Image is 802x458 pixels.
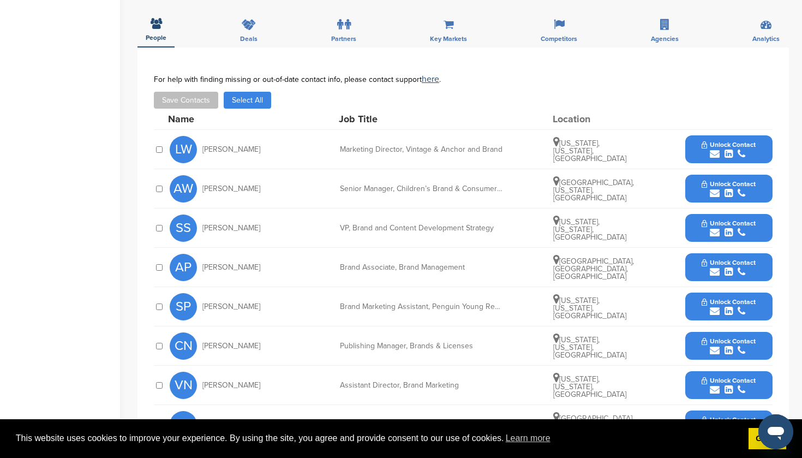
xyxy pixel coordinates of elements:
[651,35,679,42] span: Agencies
[689,251,769,284] button: Unlock Contact
[340,382,504,389] div: Assistant Director, Brand Marketing
[553,296,626,320] span: [US_STATE], [US_STATE], [GEOGRAPHIC_DATA]
[758,414,793,449] iframe: Button to launch messaging window
[339,114,502,124] div: Job Title
[689,330,769,362] button: Unlock Contact
[553,335,626,360] span: [US_STATE], [US_STATE], [GEOGRAPHIC_DATA]
[340,185,504,193] div: Senior Manager, Children’s Brand & Consumer Insights
[146,34,166,41] span: People
[553,178,634,203] span: [GEOGRAPHIC_DATA], [US_STATE], [GEOGRAPHIC_DATA]
[702,141,756,148] span: Unlock Contact
[16,430,740,447] span: This website uses cookies to improve your experience. By using the site, you agree and provide co...
[340,342,504,350] div: Publishing Manager, Brands & Licenses
[331,35,356,42] span: Partners
[553,257,634,281] span: [GEOGRAPHIC_DATA], [GEOGRAPHIC_DATA], [GEOGRAPHIC_DATA]
[202,342,260,350] span: [PERSON_NAME]
[702,416,756,424] span: Unlock Contact
[202,264,260,271] span: [PERSON_NAME]
[170,411,197,438] span: ML
[170,136,197,163] span: LW
[553,114,635,124] div: Location
[170,372,197,399] span: VN
[202,185,260,193] span: [PERSON_NAME]
[752,35,780,42] span: Analytics
[702,219,756,227] span: Unlock Contact
[154,75,773,84] div: For help with finding missing or out-of-date contact info, please contact support .
[702,259,756,266] span: Unlock Contact
[224,92,271,109] button: Select All
[553,217,626,242] span: [US_STATE], [US_STATE], [GEOGRAPHIC_DATA]
[422,74,439,85] a: here
[689,173,769,205] button: Unlock Contact
[170,254,197,281] span: AP
[689,133,769,166] button: Unlock Contact
[202,146,260,153] span: [PERSON_NAME]
[702,377,756,384] span: Unlock Contact
[689,408,769,441] button: Unlock Contact
[340,303,504,311] div: Brand Marketing Assistant, Penguin Young Readers
[689,290,769,323] button: Unlock Contact
[702,298,756,306] span: Unlock Contact
[430,35,467,42] span: Key Markets
[202,224,260,232] span: [PERSON_NAME]
[553,139,626,163] span: [US_STATE], [US_STATE], [GEOGRAPHIC_DATA]
[240,35,258,42] span: Deals
[340,264,504,271] div: Brand Associate, Brand Management
[340,146,504,153] div: Marketing Director, Vintage & Anchor and Brand
[702,337,756,345] span: Unlock Contact
[749,428,786,450] a: dismiss cookie message
[170,215,197,242] span: SS
[340,224,504,232] div: VP, Brand and Content Development Strategy
[541,35,577,42] span: Competitors
[504,430,552,447] a: learn more about cookies
[202,382,260,389] span: [PERSON_NAME]
[170,293,197,320] span: SP
[689,212,769,245] button: Unlock Contact
[702,180,756,188] span: Unlock Contact
[202,303,260,311] span: [PERSON_NAME]
[170,332,197,360] span: CN
[553,374,626,399] span: [US_STATE], [US_STATE], [GEOGRAPHIC_DATA]
[553,414,634,438] span: [GEOGRAPHIC_DATA], [US_STATE], [GEOGRAPHIC_DATA]
[168,114,288,124] div: Name
[170,175,197,203] span: AW
[689,369,769,402] button: Unlock Contact
[154,92,218,109] button: Save Contacts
